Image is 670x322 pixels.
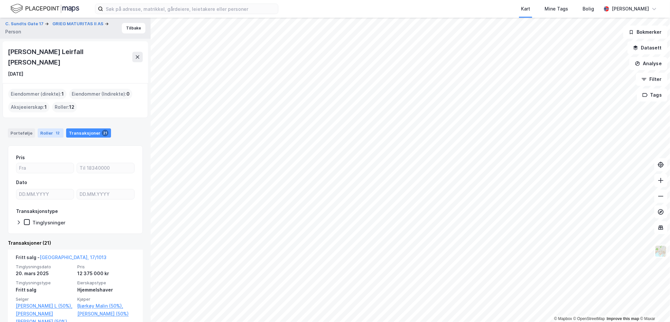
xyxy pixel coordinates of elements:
div: Eiendommer (Indirekte) : [69,89,132,99]
img: Z [655,245,667,257]
div: Hjemmelshaver [77,286,135,294]
div: Transaksjonstype [16,207,58,215]
button: C. Sundts Gate 17 [5,21,45,27]
div: Dato [16,179,27,186]
span: Pris [77,264,135,270]
div: Mine Tags [545,5,568,13]
span: 12 [69,103,74,111]
iframe: Chat Widget [637,291,670,322]
div: [PERSON_NAME] [612,5,649,13]
div: 12 [54,130,61,136]
div: Fritt salg [16,286,73,294]
input: Til 18340000 [77,163,134,173]
div: [PERSON_NAME] Leirfall [PERSON_NAME] [8,47,132,67]
a: [PERSON_NAME] L (50%), [16,302,73,310]
div: Bolig [583,5,594,13]
span: 0 [126,90,130,98]
div: Eiendommer (direkte) : [8,89,66,99]
span: 1 [62,90,64,98]
a: Bjørkøy Malin (50%), [77,302,135,310]
div: Fritt salg - [16,254,106,264]
button: Analyse [629,57,667,70]
div: 12 375 000 kr [77,270,135,277]
div: Person [5,28,21,36]
div: Transaksjoner (21) [8,239,143,247]
a: Mapbox [554,316,572,321]
button: Datasett [627,41,667,54]
div: Aksjeeierskap : [8,102,49,112]
div: Kart [521,5,530,13]
a: [PERSON_NAME] (50%) [77,310,135,318]
span: Eierskapstype [77,280,135,286]
input: Fra [16,163,74,173]
button: Filter [636,73,667,86]
a: Improve this map [607,316,639,321]
div: Roller [38,128,64,138]
div: 21 [102,130,108,136]
input: DD.MM.YYYY [16,189,74,199]
input: Søk på adresse, matrikkel, gårdeiere, leietakere eller personer [103,4,278,14]
img: logo.f888ab2527a4732fd821a326f86c7f29.svg [10,3,79,14]
button: Bokmerker [623,26,667,39]
a: [GEOGRAPHIC_DATA], 17/1013 [40,255,106,260]
button: Tags [637,88,667,102]
span: Tinglysningstype [16,280,73,286]
div: Roller : [52,102,77,112]
div: Portefølje [8,128,35,138]
span: Kjøper [77,296,135,302]
a: OpenStreetMap [573,316,605,321]
div: 20. mars 2025 [16,270,73,277]
span: Tinglysningsdato [16,264,73,270]
div: Tinglysninger [32,219,65,226]
div: Pris [16,154,25,161]
button: Tilbake [122,23,145,33]
span: 1 [45,103,47,111]
div: Kontrollprogram for chat [637,291,670,322]
span: Selger [16,296,73,302]
button: GRIEG MATURITAS II AS [52,21,105,27]
div: [DATE] [8,70,23,78]
div: Transaksjoner [66,128,111,138]
input: DD.MM.YYYY [77,189,134,199]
